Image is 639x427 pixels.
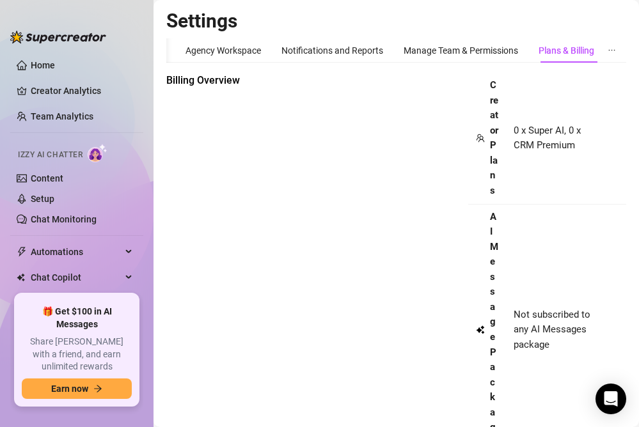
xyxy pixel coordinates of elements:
[490,79,498,196] strong: Creator Plans
[17,247,27,257] span: thunderbolt
[31,214,97,224] a: Chat Monitoring
[93,384,102,393] span: arrow-right
[514,307,603,353] span: Not subscribed to any AI Messages package
[22,336,132,373] span: Share [PERSON_NAME] with a friend, and earn unlimited rewards
[31,173,63,183] a: Content
[539,43,594,58] div: Plans & Billing
[31,81,133,101] a: Creator Analytics
[31,111,93,121] a: Team Analytics
[10,31,106,43] img: logo-BBDzfeDw.svg
[281,43,383,58] div: Notifications and Reports
[17,273,25,282] img: Chat Copilot
[185,43,261,58] div: Agency Workspace
[31,194,54,204] a: Setup
[22,378,132,399] button: Earn nowarrow-right
[404,43,518,58] div: Manage Team & Permissions
[51,384,88,394] span: Earn now
[514,125,581,151] span: 0 x Super AI, 0 x CRM Premium
[597,38,626,63] button: ellipsis
[22,306,132,330] span: 🎁 Get $100 in AI Messages
[88,144,107,162] img: AI Chatter
[31,60,55,70] a: Home
[476,134,485,143] span: team
[31,242,122,262] span: Automations
[18,149,83,161] span: Izzy AI Chatter
[166,73,381,88] span: Billing Overview
[608,46,616,54] span: ellipsis
[31,267,122,288] span: Chat Copilot
[596,384,626,414] div: Open Intercom Messenger
[166,9,626,33] h2: Settings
